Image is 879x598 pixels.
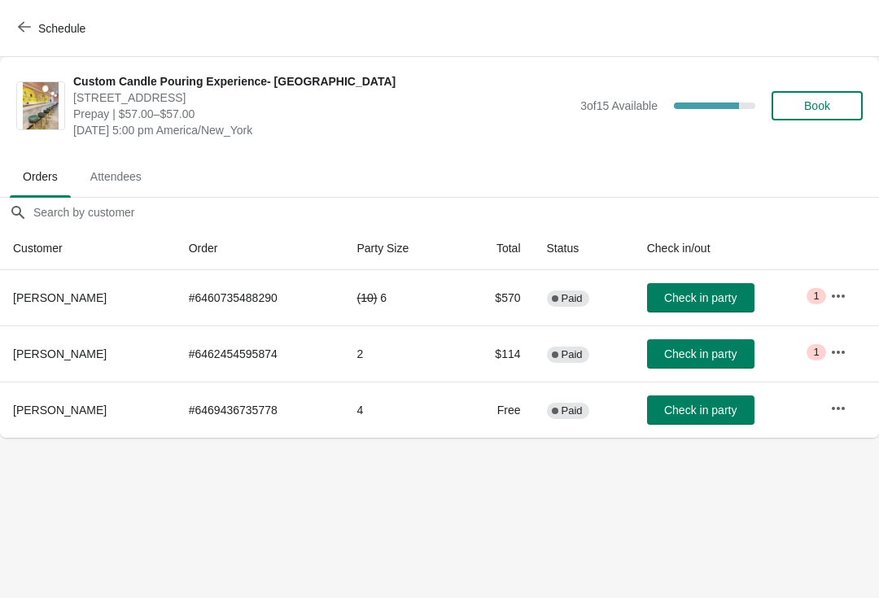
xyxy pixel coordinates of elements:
[13,291,107,304] span: [PERSON_NAME]
[73,106,572,122] span: Prepay | $57.00–$57.00
[356,291,377,304] del: ( 10 )
[813,290,819,303] span: 1
[8,14,98,43] button: Schedule
[343,227,457,270] th: Party Size
[647,283,754,312] button: Check in party
[176,227,344,270] th: Order
[458,270,534,325] td: $570
[580,99,658,112] span: 3 of 15 Available
[534,227,634,270] th: Status
[562,292,583,305] span: Paid
[813,346,819,359] span: 1
[647,395,754,425] button: Check in party
[176,325,344,382] td: # 6462454595874
[458,382,534,438] td: Free
[13,347,107,360] span: [PERSON_NAME]
[664,347,737,360] span: Check in party
[33,198,879,227] input: Search by customer
[458,227,534,270] th: Total
[664,404,737,417] span: Check in party
[73,122,572,138] span: [DATE] 5:00 pm America/New_York
[176,382,344,438] td: # 6469436735778
[647,339,754,369] button: Check in party
[73,89,572,106] span: [STREET_ADDRESS]
[38,22,85,35] span: Schedule
[13,404,107,417] span: [PERSON_NAME]
[23,82,59,129] img: Custom Candle Pouring Experience- Delray Beach
[772,91,863,120] button: Book
[634,227,817,270] th: Check in/out
[458,325,534,382] td: $114
[343,270,457,325] td: 6
[343,325,457,382] td: 2
[77,162,155,191] span: Attendees
[562,404,583,417] span: Paid
[664,291,737,304] span: Check in party
[176,270,344,325] td: # 6460735488290
[343,382,457,438] td: 4
[804,99,830,112] span: Book
[562,348,583,361] span: Paid
[10,162,71,191] span: Orders
[73,73,572,89] span: Custom Candle Pouring Experience- [GEOGRAPHIC_DATA]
